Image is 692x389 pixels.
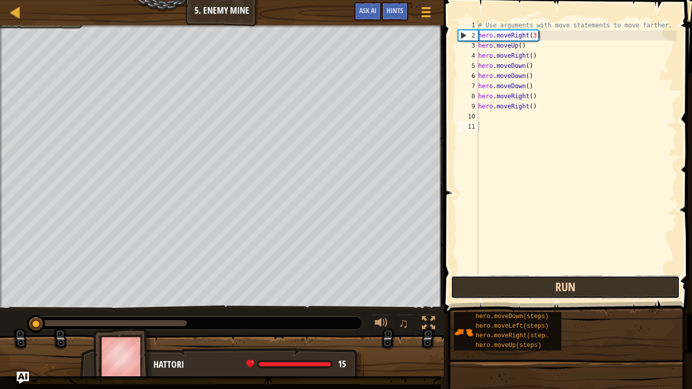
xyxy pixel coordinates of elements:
[153,358,354,371] div: Hattori
[454,323,473,342] img: portrait.png
[458,91,478,101] div: 8
[354,2,381,21] button: Ask AI
[458,41,478,51] div: 3
[418,314,439,335] button: Toggle fullscreen
[397,314,414,335] button: ♫
[93,328,152,384] img: thang_avatar_frame.png
[246,360,346,369] div: health: 14.6 / 14.6
[371,314,392,335] button: Adjust volume
[458,61,478,71] div: 5
[476,323,549,330] span: hero.moveLeft(steps)
[458,101,478,111] div: 9
[387,6,403,15] span: Hints
[413,2,439,26] button: Show game menu
[458,71,478,81] div: 6
[458,20,478,30] div: 1
[399,316,409,331] span: ♫
[17,372,29,384] button: Ask AI
[338,358,346,370] span: 15
[458,81,478,91] div: 7
[458,111,478,122] div: 10
[359,6,376,15] span: Ask AI
[458,122,478,132] div: 11
[476,313,549,320] span: hero.moveDown(steps)
[476,342,542,349] span: hero.moveUp(steps)
[458,30,478,41] div: 2
[451,276,680,299] button: Run
[458,51,478,61] div: 4
[476,332,552,339] span: hero.moveRight(steps)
